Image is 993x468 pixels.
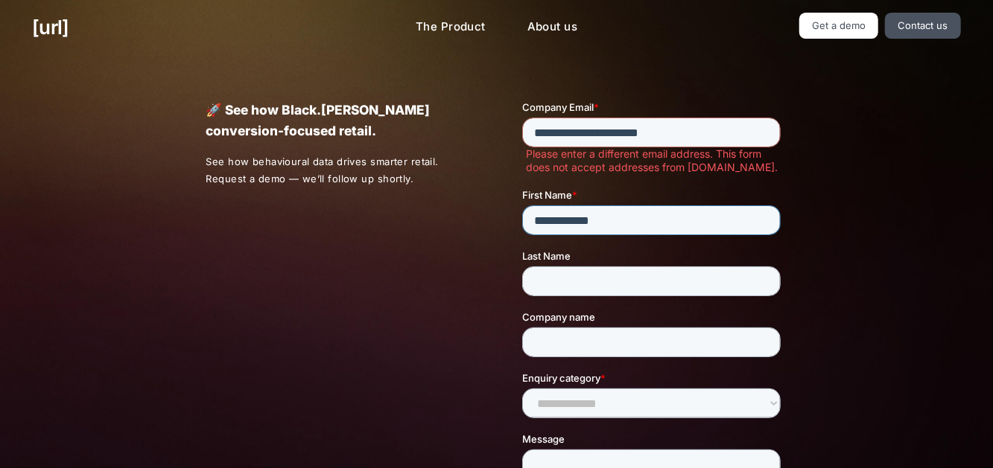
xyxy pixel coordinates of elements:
[206,153,471,187] p: See how behavioural data drives smarter retail. Request a demo — we’ll follow up shortly.
[799,13,879,39] a: Get a demo
[206,100,470,141] p: 🚀 See how Black.[PERSON_NAME] conversion-focused retail.
[515,13,589,42] a: About us
[885,13,961,39] a: Contact us
[32,13,69,42] a: [URL]
[404,13,498,42] a: The Product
